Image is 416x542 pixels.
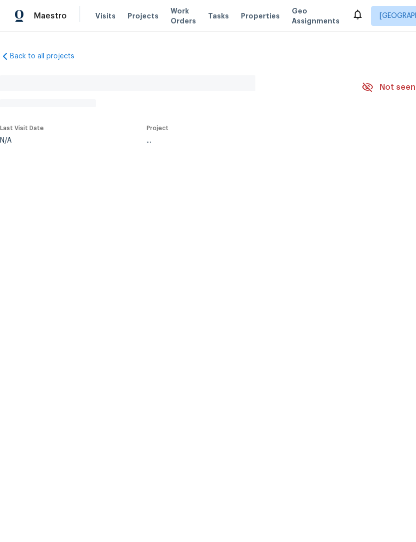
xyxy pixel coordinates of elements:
[292,6,340,26] span: Geo Assignments
[208,12,229,19] span: Tasks
[95,11,116,21] span: Visits
[147,137,338,144] div: ...
[128,11,159,21] span: Projects
[171,6,196,26] span: Work Orders
[241,11,280,21] span: Properties
[34,11,67,21] span: Maestro
[147,125,169,131] span: Project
